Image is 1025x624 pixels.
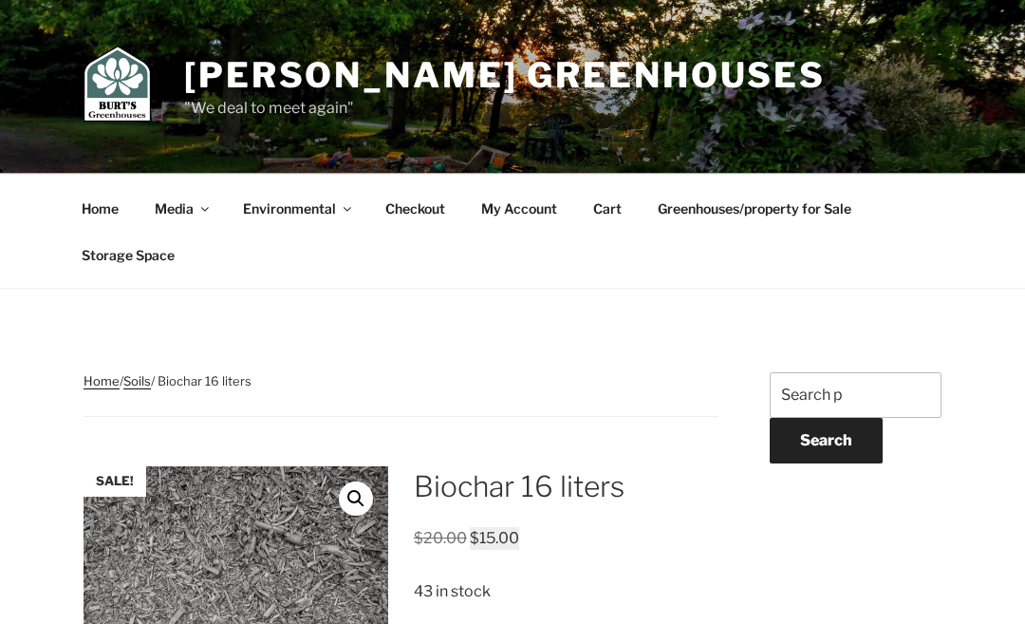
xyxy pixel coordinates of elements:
[414,466,718,506] h1: Biochar 16 liters
[770,372,941,418] input: Search products…
[84,372,718,417] nav: Breadcrumb
[65,232,191,278] a: Storage Space
[641,185,867,232] a: Greenhouses/property for Sale
[184,97,826,120] p: "We deal to meet again"
[414,529,423,547] span: $
[470,529,519,547] bdi: 15.00
[414,580,718,603] p: 43 in stock
[138,185,223,232] a: Media
[65,185,135,232] a: Home
[123,373,151,388] a: Soils
[84,373,120,388] a: Home
[368,185,461,232] a: Checkout
[470,529,479,547] span: $
[770,372,941,530] aside: Blog Sidebar
[226,185,365,232] a: Environmental
[184,54,826,96] a: [PERSON_NAME] Greenhouses
[770,418,883,463] button: Search
[464,185,573,232] a: My Account
[84,466,146,498] span: Sale!
[84,46,151,122] img: Burt's Greenhouses
[339,482,373,516] a: View full-screen image gallery
[414,529,467,547] bdi: 20.00
[576,185,638,232] a: Cart
[65,185,960,278] nav: Top Menu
